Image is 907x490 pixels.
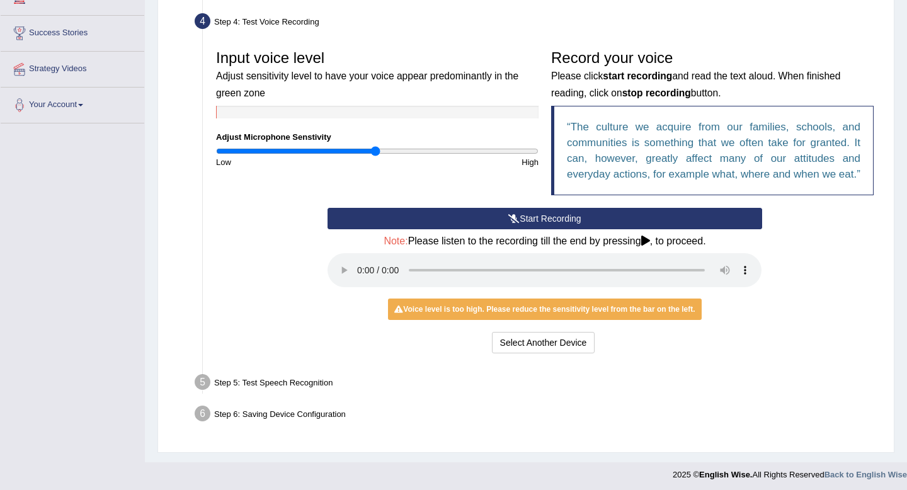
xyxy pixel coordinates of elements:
[189,9,888,37] div: Step 4: Test Voice Recording
[216,50,539,100] h3: Input voice level
[622,88,691,98] b: stop recording
[189,402,888,430] div: Step 6: Saving Device Configuration
[328,236,762,247] h4: Please listen to the recording till the end by pressing , to proceed.
[673,462,907,481] div: 2025 © All Rights Reserved
[551,50,874,100] h3: Record your voice
[492,332,595,353] button: Select Another Device
[1,52,144,83] a: Strategy Videos
[824,470,907,479] a: Back to English Wise
[377,156,545,168] div: High
[567,121,860,180] q: The culture we acquire from our families, schools, and communities is something that we often tak...
[699,470,752,479] strong: English Wise.
[216,131,331,143] label: Adjust Microphone Senstivity
[328,208,762,229] button: Start Recording
[189,370,888,398] div: Step 5: Test Speech Recognition
[1,16,144,47] a: Success Stories
[603,71,672,81] b: start recording
[384,236,408,246] span: Note:
[216,71,518,98] small: Adjust sensitivity level to have your voice appear predominantly in the green zone
[210,156,377,168] div: Low
[1,88,144,119] a: Your Account
[551,71,840,98] small: Please click and read the text aloud. When finished reading, click on button.
[388,299,701,320] div: Voice level is too high. Please reduce the sensitivity level from the bar on the left.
